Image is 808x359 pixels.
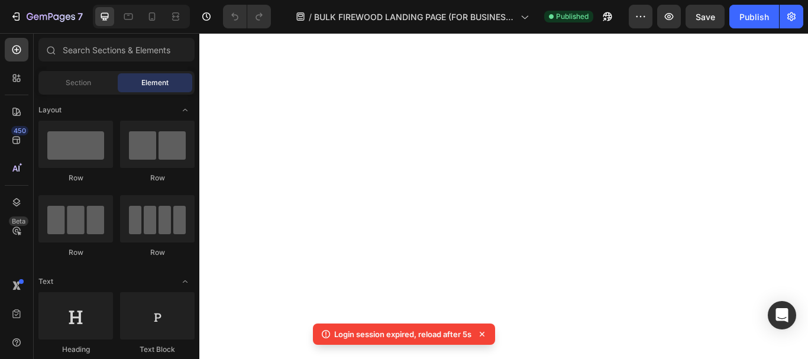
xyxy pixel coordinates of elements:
span: Save [696,12,715,22]
p: Login session expired, reload after 5s [334,328,471,340]
div: Publish [739,11,769,23]
p: 7 [77,9,83,24]
span: Toggle open [176,101,195,119]
span: / [309,11,312,23]
span: Published [556,11,589,22]
span: BULK FIREWOOD LANDING PAGE (FOR BUSINESSES) [314,11,516,23]
div: Row [38,173,113,183]
span: Section [66,77,91,88]
span: Toggle open [176,272,195,291]
iframe: Design area [199,33,808,359]
input: Search Sections & Elements [38,38,195,62]
div: Heading [38,344,113,355]
div: Beta [9,216,28,226]
div: Undo/Redo [223,5,271,28]
div: Open Intercom Messenger [768,301,796,329]
button: Publish [729,5,779,28]
button: 7 [5,5,88,28]
span: Layout [38,105,62,115]
div: Row [120,247,195,258]
div: Row [120,173,195,183]
button: Save [686,5,725,28]
span: Element [141,77,169,88]
div: Row [38,247,113,258]
span: Text [38,276,53,287]
div: Text Block [120,344,195,355]
div: 450 [11,126,28,135]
